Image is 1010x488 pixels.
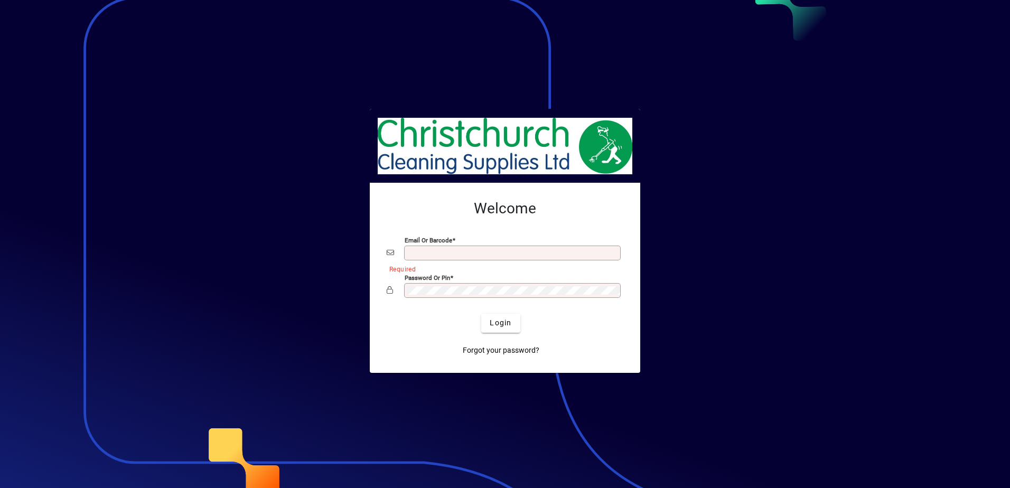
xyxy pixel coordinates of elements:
[405,236,452,243] mat-label: Email or Barcode
[463,345,539,356] span: Forgot your password?
[387,200,623,218] h2: Welcome
[459,341,544,360] a: Forgot your password?
[490,317,511,329] span: Login
[389,263,615,274] mat-error: Required
[405,274,450,281] mat-label: Password or Pin
[481,314,520,333] button: Login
